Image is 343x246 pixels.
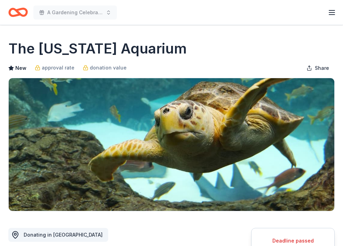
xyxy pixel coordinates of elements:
h1: The [US_STATE] Aquarium [8,39,187,58]
span: A Gardening Celebration, Fall Festival of Plants & Learning | 2025 [47,8,103,17]
span: donation value [90,64,127,72]
div: Deadline passed [260,237,326,245]
a: approval rate [35,64,74,72]
span: Donating in [GEOGRAPHIC_DATA] [24,232,103,238]
span: New [15,64,26,72]
span: Share [315,64,329,72]
a: donation value [83,64,127,72]
a: Home [8,4,28,20]
span: approval rate [42,64,74,72]
button: Share [301,61,335,75]
img: Image for The Florida Aquarium [9,78,334,211]
button: A Gardening Celebration, Fall Festival of Plants & Learning | 2025 [33,6,117,19]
